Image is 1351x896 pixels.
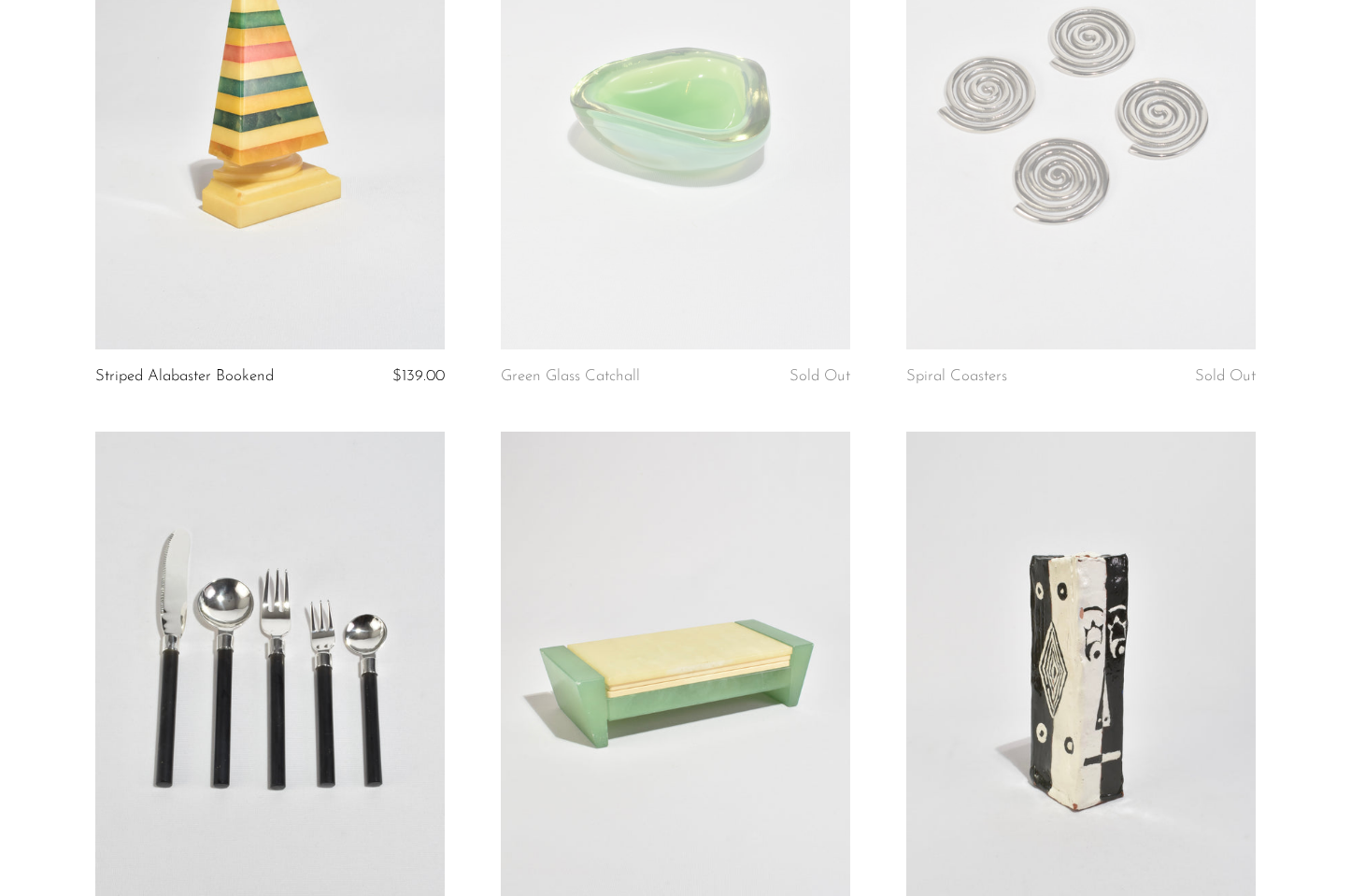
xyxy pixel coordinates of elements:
span: $139.00 [392,368,445,384]
span: Sold Out [789,368,850,384]
a: Green Glass Catchall [501,368,640,385]
a: Spiral Coasters [906,368,1007,385]
span: Sold Out [1195,368,1256,384]
a: Striped Alabaster Bookend [95,368,274,385]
